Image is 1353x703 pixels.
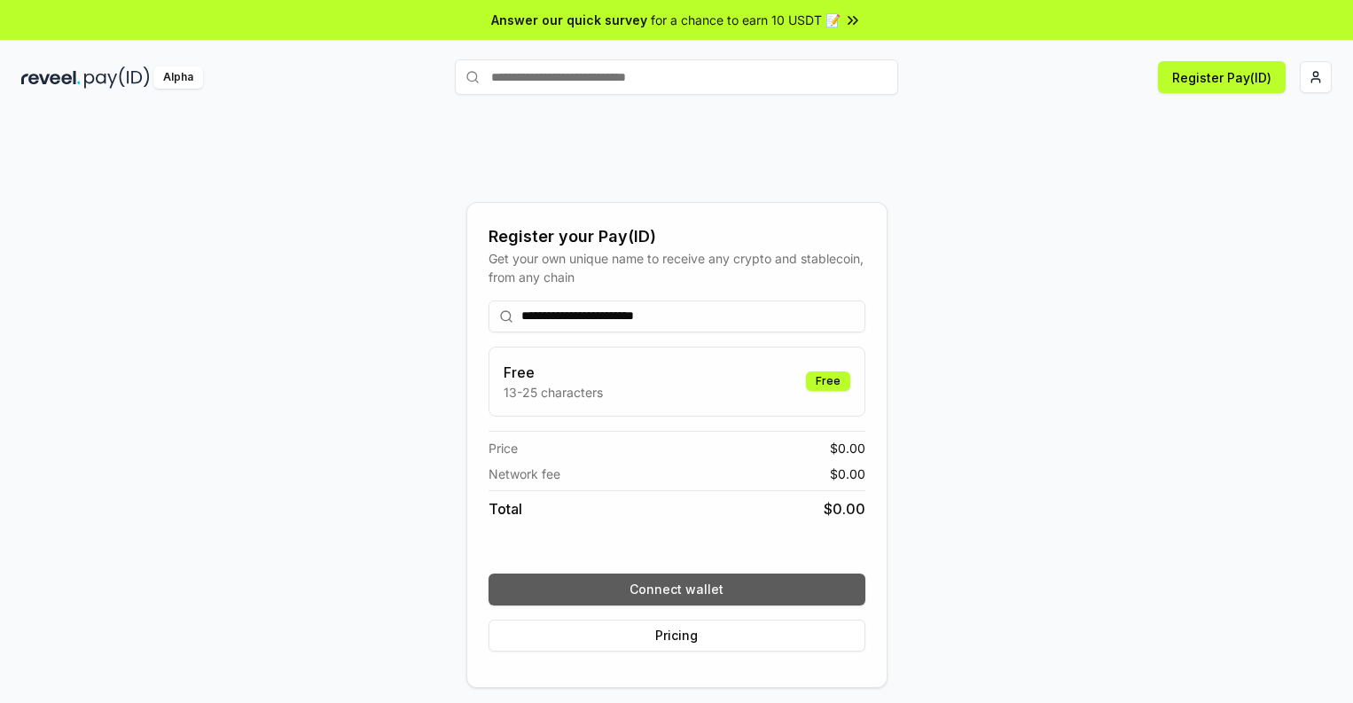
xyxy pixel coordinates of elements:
[489,498,522,519] span: Total
[651,11,841,29] span: for a chance to earn 10 USDT 📝
[491,11,647,29] span: Answer our quick survey
[489,620,865,652] button: Pricing
[504,383,603,402] p: 13-25 characters
[489,574,865,605] button: Connect wallet
[504,362,603,383] h3: Free
[830,465,865,483] span: $ 0.00
[153,66,203,89] div: Alpha
[21,66,81,89] img: reveel_dark
[489,439,518,457] span: Price
[489,224,865,249] div: Register your Pay(ID)
[824,498,865,519] span: $ 0.00
[84,66,150,89] img: pay_id
[830,439,865,457] span: $ 0.00
[1158,61,1286,93] button: Register Pay(ID)
[489,249,865,286] div: Get your own unique name to receive any crypto and stablecoin, from any chain
[489,465,560,483] span: Network fee
[806,371,850,391] div: Free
